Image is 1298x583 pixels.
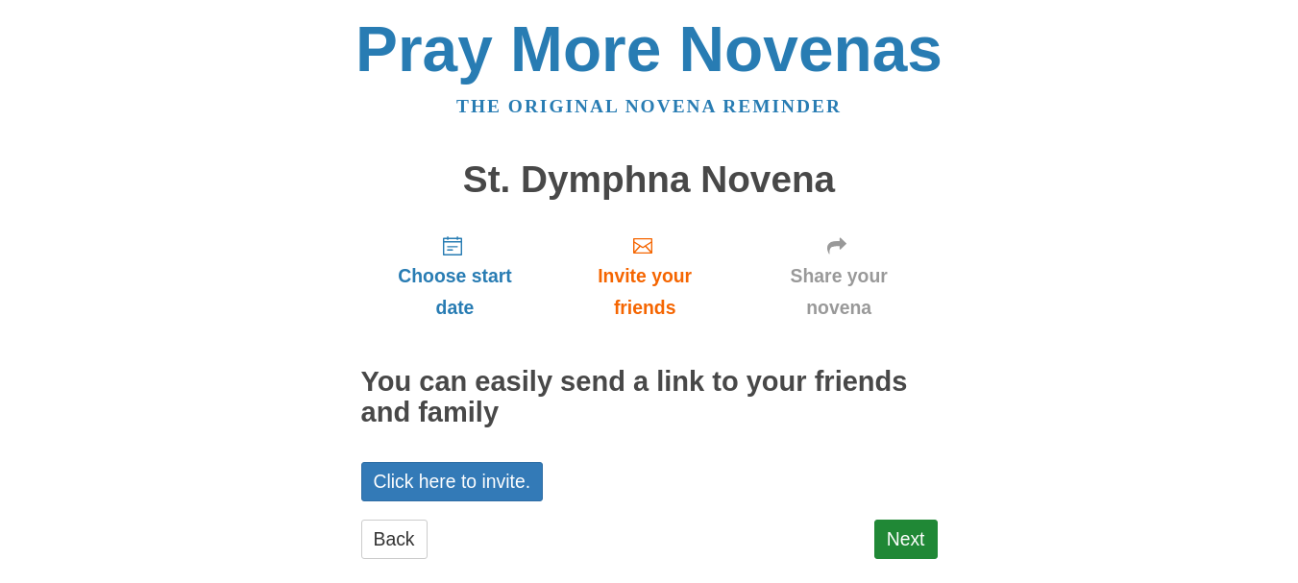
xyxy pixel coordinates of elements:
[741,219,938,333] a: Share your novena
[361,159,938,201] h1: St. Dymphna Novena
[361,520,428,559] a: Back
[874,520,938,559] a: Next
[380,260,530,324] span: Choose start date
[760,260,918,324] span: Share your novena
[361,462,544,501] a: Click here to invite.
[361,367,938,428] h2: You can easily send a link to your friends and family
[361,219,550,333] a: Choose start date
[355,13,943,85] a: Pray More Novenas
[568,260,721,324] span: Invite your friends
[549,219,740,333] a: Invite your friends
[456,96,842,116] a: The original novena reminder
